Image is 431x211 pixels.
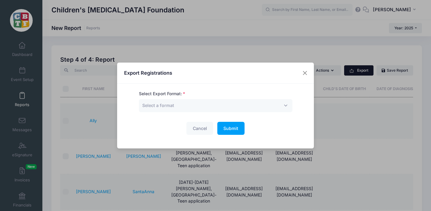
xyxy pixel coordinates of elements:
[223,126,238,131] span: Submit
[186,122,213,135] button: Cancel
[139,91,185,97] label: Select Export Format:
[142,103,174,108] span: Select a format
[300,68,311,79] button: Close
[124,69,172,76] h4: Export Registrations
[139,99,292,112] span: Select a format
[142,102,174,109] span: Select a format
[217,122,245,135] button: Submit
